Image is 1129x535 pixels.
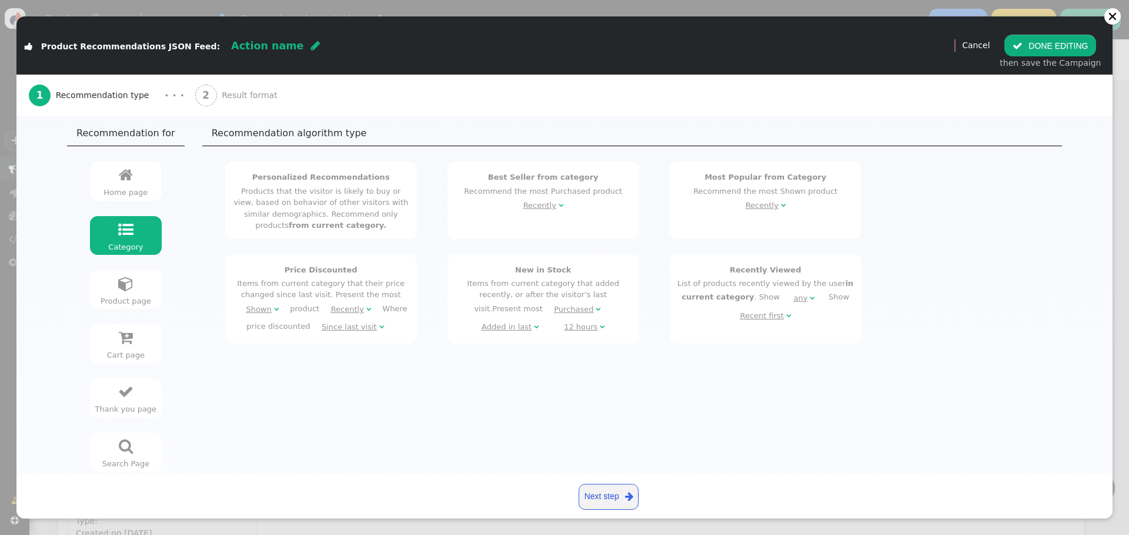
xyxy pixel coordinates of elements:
[95,458,157,470] div: Search Page
[119,439,133,454] span: 
[25,42,32,51] span: 
[95,403,157,415] div: Thank you page
[559,201,563,209] span: 
[29,75,195,116] a: 1 Recommendation type · · ·
[670,254,861,344] a: Recently ViewedList of products recently viewed by the userin current category. Show any  Show R...
[118,384,133,399] span: 
[56,89,154,102] span: Recommendation type
[455,264,632,336] div: Items from current category that added recently, or after the visitor's last visit. Present most
[202,120,1062,146] td: Recommendation algorithm type
[95,295,157,307] div: Product page
[455,171,632,214] div: Recommend the most Purchased product
[331,304,364,315] div: Recently
[233,171,409,183] h4: Personalized Recommendations
[119,167,133,183] span: 
[794,292,808,304] div: any
[482,321,532,333] div: Added in last
[118,276,133,291] span: 
[596,305,600,313] span: 
[119,330,133,345] span: 
[786,312,791,319] span: 
[311,41,320,51] span: 
[1013,41,1023,51] span: 
[554,304,593,315] div: Purchased
[165,88,184,103] div: · · ·
[90,161,162,200] a:  Home page
[564,321,597,333] div: 12 hours
[534,323,539,331] span: 
[810,294,814,302] span: 
[677,171,854,183] h4: Most Popular from Category
[579,484,639,510] a: Next step
[90,324,162,363] a:  Cart page
[90,216,162,255] a:  Category
[233,264,409,276] h4: Price Discounted
[95,241,157,253] div: Category
[366,305,371,313] span: 
[231,40,303,52] span: Action name
[1004,35,1096,56] button: DONE EDITING
[625,489,633,504] span: 
[95,349,157,361] div: Cart page
[1000,57,1101,69] div: then save the Campaign
[195,75,304,116] a: 2 Result format
[233,171,409,231] div: Products that the visitor is likely to buy or view, based on behavior of other visitors with simi...
[233,264,409,336] div: Items from current category that their price changed since last visit. Present the most product W...
[447,254,639,344] a: New in StockItems from current category that added recently, or after the visitor's last visit.Pr...
[289,221,386,230] b: from current category.
[36,89,44,101] b: 1
[740,310,784,322] div: Recent first
[202,89,209,101] b: 2
[677,171,854,214] div: Recommend the most Shown product
[222,89,282,102] span: Result format
[90,270,162,309] a:  Product page
[746,200,779,211] div: Recently
[670,161,861,238] a: Most Popular from CategoryRecommend the most Shown product Recently 
[274,305,279,313] span: 
[322,321,377,333] div: Since last visit
[455,264,632,276] h4: New in Stock
[90,433,162,472] a:  Search Page
[455,171,632,183] h4: Best Seller from category
[67,120,185,146] td: Recommendation for
[447,161,639,238] a: Best Seller from categoryRecommend the most Purchased product Recently 
[781,201,786,209] span: 
[523,200,556,211] div: Recently
[379,323,384,331] span: 
[90,379,162,418] a:  Thank you page
[246,304,271,315] div: Shown
[41,42,221,51] span: Product Recommendations JSON Feed:
[677,264,854,325] div: List of products recently viewed by the user . Show Show
[95,187,157,198] div: Home page
[962,41,990,50] a: Cancel
[118,222,133,237] span: 
[225,161,417,238] a: Personalized RecommendationsProducts that the visitor is likely to buy or view, based on behavior...
[682,279,853,302] b: in current category
[225,254,417,344] a: Price DiscountedItems from current category that their price changed since last visit. Present th...
[600,323,604,331] span: 
[677,264,854,276] h4: Recently Viewed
